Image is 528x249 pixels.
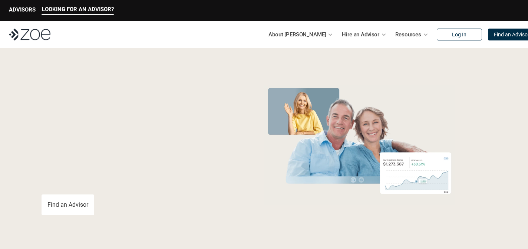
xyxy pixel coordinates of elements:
[257,210,462,214] em: The information in the visuals above is for illustrative purposes only and does not represent an ...
[42,168,233,186] p: You deserve an advisor you can trust. [PERSON_NAME], hire, and invest with vetted, fiduciary, fin...
[342,29,379,40] p: Hire an Advisor
[42,6,114,13] p: LOOKING FOR AN ADVISOR?
[9,6,36,13] p: ADVISORS
[268,29,326,40] p: About [PERSON_NAME]
[47,201,88,208] p: Find an Advisor
[395,29,421,40] p: Resources
[42,82,207,111] span: Grow Your Wealth
[437,29,482,40] a: Log In
[42,194,94,215] a: Find an Advisor
[42,107,191,160] span: with a Financial Advisor
[452,32,466,38] p: Log In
